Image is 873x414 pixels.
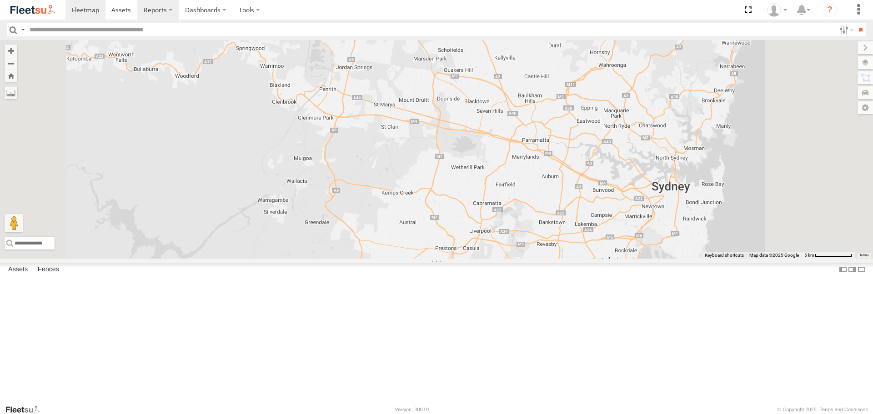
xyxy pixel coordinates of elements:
label: Map Settings [858,101,873,114]
label: Dock Summary Table to the Left [838,263,848,276]
button: Map scale: 5 km per 79 pixels [802,252,855,259]
div: © Copyright 2025 - [778,407,868,412]
button: Zoom Home [5,70,17,82]
label: Search Query [19,23,26,36]
button: Zoom in [5,45,17,57]
a: Terms and Conditions [820,407,868,412]
label: Dock Summary Table to the Right [848,263,857,276]
label: Measure [5,86,17,99]
button: Keyboard shortcuts [705,252,744,259]
label: Fences [33,264,64,276]
button: Drag Pegman onto the map to open Street View [5,214,23,232]
a: Visit our Website [5,405,47,414]
label: Search Filter Options [836,23,855,36]
div: Version: 308.01 [395,407,430,412]
div: Matt Mayall [764,3,790,17]
i: ? [823,3,837,17]
label: Assets [4,264,32,276]
span: Map data ©2025 Google [749,253,799,258]
span: 5 km [804,253,814,258]
label: Hide Summary Table [857,263,866,276]
button: Zoom out [5,57,17,70]
a: Terms (opens in new tab) [859,253,869,257]
img: fleetsu-logo-horizontal.svg [9,4,56,16]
